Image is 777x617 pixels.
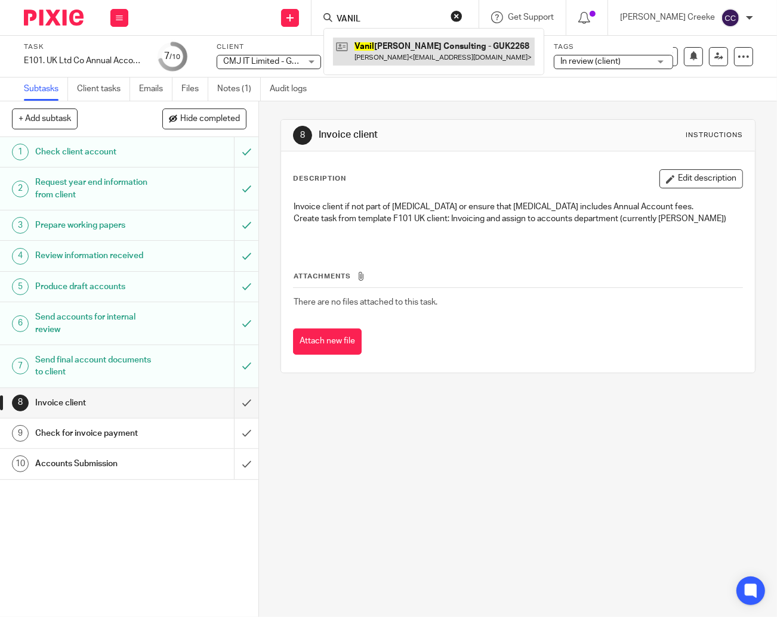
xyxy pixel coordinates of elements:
span: Hide completed [180,114,240,124]
img: Pixie [24,10,84,26]
p: Invoice client if not part of [MEDICAL_DATA] or ensure that [MEDICAL_DATA] includes Annual Accoun... [294,201,742,213]
button: + Add subtask [12,108,78,129]
h1: Send final account documents to client [35,351,160,382]
div: Instructions [686,131,743,140]
input: Search [335,14,443,25]
div: 2 [12,181,29,197]
span: Attachments [294,273,351,280]
h1: Request year end information from client [35,173,160,204]
div: 7 [165,49,181,63]
h1: Send accounts for internal review [35,308,160,339]
button: Hide completed [162,108,246,129]
button: Edit description [659,169,743,188]
span: In review (client) [560,57,621,66]
label: Tags [554,42,673,52]
small: /10 [170,54,181,60]
label: Task [24,42,143,52]
a: Client tasks [77,77,130,101]
h1: Invoice client [319,129,544,141]
h1: Produce draft accounts [35,278,160,296]
button: Clear [451,10,462,22]
a: Emails [139,77,172,101]
div: E101. UK Ltd Co Annual Accounts: Annual Accounts & Company Tax Return [24,55,143,67]
div: E101. UK Ltd Co Annual Accounts: Annual Accounts &amp; Company Tax Return [24,55,143,67]
h1: Check client account [35,143,160,161]
div: 4 [12,248,29,265]
div: 8 [293,126,312,145]
h1: Review information received [35,247,160,265]
span: There are no files attached to this task. [294,298,437,306]
div: 6 [12,315,29,332]
div: 8 [12,395,29,411]
p: [PERSON_NAME] Creeke [620,11,715,23]
h1: Check for invoice payment [35,424,160,442]
div: 9 [12,425,29,442]
button: Attach new file [293,328,362,355]
div: 10 [12,455,29,472]
h1: Prepare working papers [35,216,160,234]
div: 5 [12,278,29,295]
span: CMJ IT Limited - GUK2304 [223,57,322,66]
div: 3 [12,217,29,234]
label: Client [217,42,336,52]
p: Create task from template F101 UK client: Invoicing and assign to accounts department (currently ... [294,213,742,225]
h1: Accounts Submission [35,455,160,473]
a: Audit logs [270,77,316,101]
div: 7 [12,358,29,374]
a: Subtasks [24,77,68,101]
p: Description [293,174,346,184]
h1: Invoice client [35,394,160,412]
a: Files [181,77,208,101]
span: Get Support [508,13,554,21]
img: svg%3E [721,8,740,27]
a: Notes (1) [217,77,261,101]
div: 1 [12,144,29,160]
